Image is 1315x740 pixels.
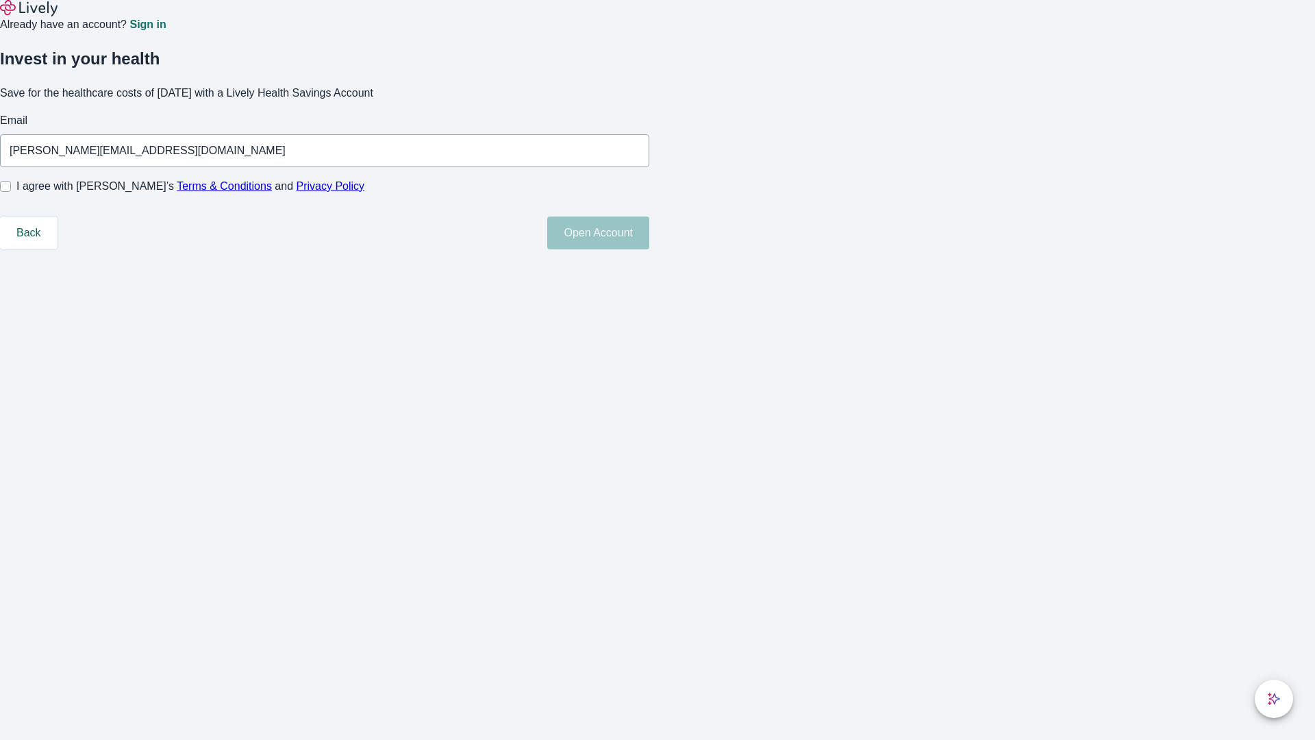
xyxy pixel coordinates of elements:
[129,19,166,30] a: Sign in
[16,178,364,195] span: I agree with [PERSON_NAME]’s and
[177,180,272,192] a: Terms & Conditions
[1255,680,1293,718] button: chat
[297,180,365,192] a: Privacy Policy
[1267,692,1281,706] svg: Lively AI Assistant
